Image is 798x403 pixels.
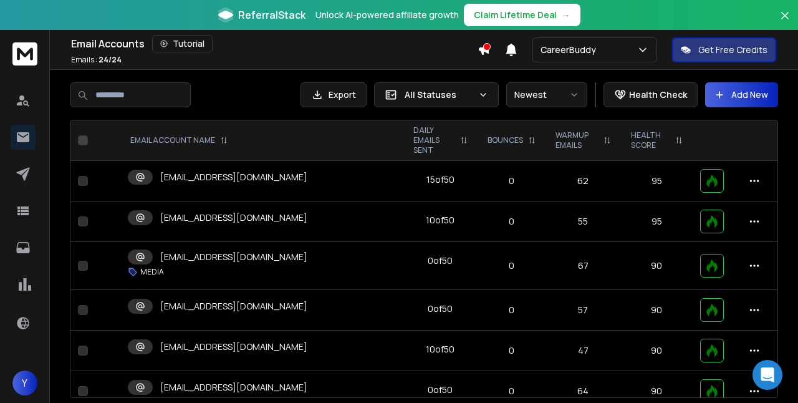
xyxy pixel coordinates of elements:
[485,175,538,187] p: 0
[160,171,307,183] p: [EMAIL_ADDRESS][DOMAIN_NAME]
[621,201,693,242] td: 95
[152,35,213,52] button: Tutorial
[160,381,307,394] p: [EMAIL_ADDRESS][DOMAIN_NAME]
[405,89,473,101] p: All Statuses
[426,343,454,356] div: 10 of 50
[12,371,37,396] button: Y
[413,125,455,155] p: DAILY EMAILS SENT
[621,290,693,331] td: 90
[555,130,598,150] p: WARMUP EMAILS
[777,7,793,37] button: Close banner
[541,44,601,56] p: CareerBuddy
[546,161,621,201] td: 62
[71,35,478,52] div: Email Accounts
[428,255,453,267] div: 0 of 50
[698,44,767,56] p: Get Free Credits
[428,303,453,315] div: 0 of 50
[300,82,367,107] button: Export
[752,360,782,390] div: Open Intercom Messenger
[485,344,538,357] p: 0
[621,161,693,201] td: 95
[99,54,122,65] span: 24 / 24
[546,242,621,290] td: 67
[621,242,693,290] td: 90
[160,211,307,224] p: [EMAIL_ADDRESS][DOMAIN_NAME]
[621,331,693,371] td: 90
[562,9,570,21] span: →
[546,331,621,371] td: 47
[428,384,453,396] div: 0 of 50
[426,173,454,186] div: 15 of 50
[546,290,621,331] td: 57
[238,7,305,22] span: ReferralStack
[506,82,587,107] button: Newest
[71,55,122,65] p: Emails :
[140,267,164,277] p: MEDIA
[546,201,621,242] td: 55
[672,37,776,62] button: Get Free Credits
[464,4,580,26] button: Claim Lifetime Deal→
[603,82,698,107] button: Health Check
[426,214,454,226] div: 10 of 50
[631,130,670,150] p: HEALTH SCORE
[629,89,687,101] p: Health Check
[485,215,538,228] p: 0
[160,300,307,313] p: [EMAIL_ADDRESS][DOMAIN_NAME]
[705,82,778,107] button: Add New
[130,135,228,145] div: EMAIL ACCOUNT NAME
[160,251,307,263] p: [EMAIL_ADDRESS][DOMAIN_NAME]
[488,135,523,145] p: BOUNCES
[485,260,538,272] p: 0
[160,341,307,353] p: [EMAIL_ADDRESS][DOMAIN_NAME]
[315,9,459,21] p: Unlock AI-powered affiliate growth
[485,304,538,316] p: 0
[485,385,538,397] p: 0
